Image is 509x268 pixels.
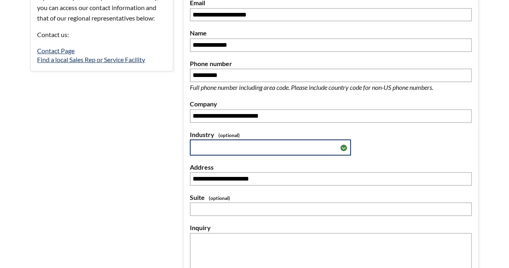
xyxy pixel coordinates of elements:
label: Suite [190,192,472,203]
label: Name [190,28,472,38]
a: Contact Page [37,47,75,54]
a: Find a local Sales Rep or Service Facility [37,56,145,63]
p: Contact us: [37,29,166,40]
label: Phone number [190,58,472,69]
label: Address [190,162,472,172]
p: Full phone number including area code. Please include country code for non-US phone numbers. [190,82,460,93]
label: Industry [190,129,472,140]
label: Company [190,99,472,109]
label: Inquiry [190,222,472,233]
